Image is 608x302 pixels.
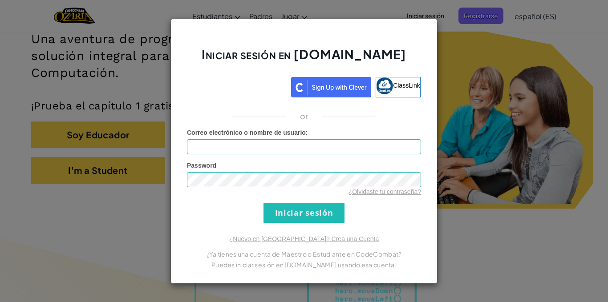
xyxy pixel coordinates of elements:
[187,162,216,169] span: Password
[187,259,421,270] p: Puedes iniciar sesión en [DOMAIN_NAME] usando esa cuenta.
[263,203,345,223] input: Iniciar sesión
[187,249,421,259] p: ¿Ya tienes una cuenta de Maestro o Estudiante en CodeCombat?
[291,77,371,97] img: clever_sso_button@2x.png
[187,129,306,136] span: Correo electrónico o nombre de usuario
[187,128,308,137] label: :
[187,46,421,72] h2: Iniciar sesión en [DOMAIN_NAME]
[183,76,291,96] iframe: Botón Iniciar sesión con Google
[376,77,393,94] img: classlink-logo-small.png
[300,111,308,121] p: or
[229,235,379,242] a: ¿Nuevo en [GEOGRAPHIC_DATA]? Crea una Cuenta
[393,81,420,89] span: ClassLink
[349,188,421,195] a: ¿Olvidaste tu contraseña?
